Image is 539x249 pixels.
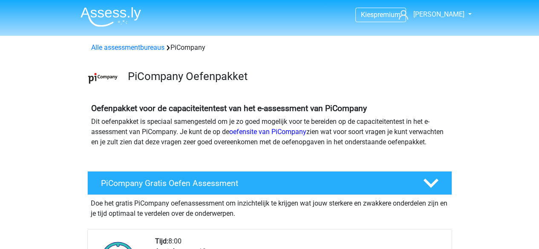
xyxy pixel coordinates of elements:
h3: PiCompany Oefenpakket [128,70,445,83]
img: picompany.png [88,63,118,93]
b: Tijd: [155,237,168,245]
img: Assessly [81,7,141,27]
a: [PERSON_NAME] [395,9,465,20]
a: Kiespremium [356,9,406,20]
span: premium [374,11,401,19]
div: Doe het gratis PiCompany oefenassessment om inzichtelijk te krijgen wat jouw sterkere en zwakkere... [87,195,452,219]
span: [PERSON_NAME] [413,10,464,18]
a: PiCompany Gratis Oefen Assessment [84,171,455,195]
a: Alle assessmentbureaus [91,43,164,52]
h4: PiCompany Gratis Oefen Assessment [101,178,409,188]
a: oefensite van PiCompany [229,128,306,136]
div: PiCompany [88,43,452,53]
span: Kies [361,11,374,19]
b: Oefenpakket voor de capaciteitentest van het e-assessment van PiCompany [91,103,367,113]
p: Dit oefenpakket is speciaal samengesteld om je zo goed mogelijk voor te bereiden op de capaciteit... [91,117,448,147]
